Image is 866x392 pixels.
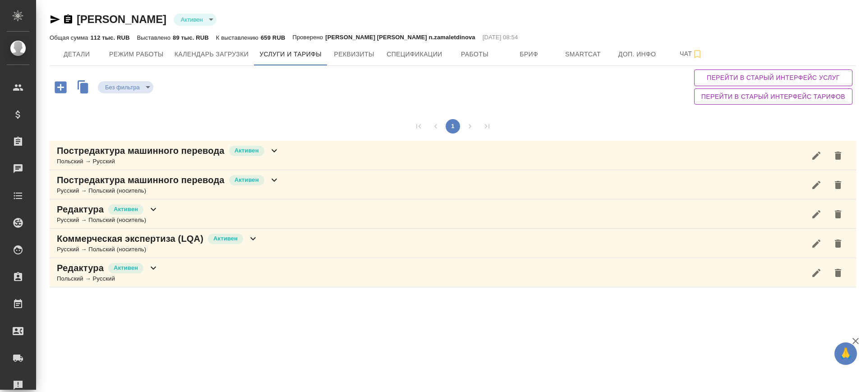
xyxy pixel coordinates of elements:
[77,13,166,25] a: [PERSON_NAME]
[827,203,849,225] button: Удалить услугу
[50,34,90,41] p: Общая сумма
[235,146,259,155] p: Активен
[50,141,856,170] div: Постредактура машинного переводаАктивенПольский → Русский
[410,119,496,134] nav: pagination navigation
[838,344,853,363] span: 🙏
[57,274,159,283] div: Польский → Русский
[63,14,74,25] button: Скопировать ссылку
[57,186,280,195] div: Русский → Польский (носитель)
[827,145,849,166] button: Удалить услугу
[114,263,138,272] p: Активен
[701,72,845,83] span: Перейти в старый интерфейс услуг
[50,14,60,25] button: Скопировать ссылку для ЯМессенджера
[694,88,852,105] button: Перейти в старый интерфейс тарифов
[701,91,845,102] span: Перейти в старый интерфейс тарифов
[261,34,285,41] p: 659 RUB
[325,33,475,42] p: [PERSON_NAME] [PERSON_NAME] n.zamaletdinova
[806,203,827,225] button: Редактировать услугу
[173,34,209,41] p: 89 тыс. RUB
[483,33,518,42] p: [DATE] 08:54
[259,49,322,60] span: Услуги и тарифы
[213,234,238,243] p: Активен
[57,174,225,186] p: Постредактура машинного перевода
[50,229,856,258] div: Коммерческая экспертиза (LQA)АктивенРусский → Польский (носитель)
[50,258,856,287] div: РедактураАктивенПольский → Русский
[387,49,442,60] span: Спецификации
[50,199,856,229] div: РедактураАктивенРусский → Польский (носитель)
[178,16,206,23] button: Активен
[57,245,258,254] div: Русский → Польский (носитель)
[827,233,849,254] button: Удалить услугу
[806,145,827,166] button: Редактировать услугу
[507,49,551,60] span: Бриф
[827,174,849,196] button: Удалить услугу
[694,69,852,86] button: Перейти в старый интерфейс услуг
[98,81,153,93] div: Активен
[806,262,827,284] button: Редактировать услугу
[73,78,98,98] button: Скопировать услуги другого исполнителя
[834,342,857,365] button: 🙏
[114,205,138,214] p: Активен
[670,48,713,60] span: Чат
[55,49,98,60] span: Детали
[57,232,203,245] p: Коммерческая экспертиза (LQA)
[292,33,325,42] p: Проверено
[90,34,129,41] p: 112 тыс. RUB
[57,144,225,157] p: Постредактура машинного перевода
[692,49,703,60] svg: Подписаться
[57,216,159,225] div: Русский → Польский (носитель)
[235,175,259,184] p: Активен
[48,78,73,97] button: Добавить услугу
[137,34,173,41] p: Выставлено
[109,49,164,60] span: Режим работы
[562,49,605,60] span: Smartcat
[806,233,827,254] button: Редактировать услугу
[616,49,659,60] span: Доп. инфо
[332,49,376,60] span: Реквизиты
[175,49,249,60] span: Календарь загрузки
[50,170,856,199] div: Постредактура машинного переводаАктивенРусский → Польский (носитель)
[806,174,827,196] button: Редактировать услугу
[102,83,143,91] button: Без фильтра
[174,14,216,26] div: Активен
[57,157,280,166] div: Польский → Русский
[827,262,849,284] button: Удалить услугу
[57,203,104,216] p: Редактура
[57,262,104,274] p: Редактура
[453,49,497,60] span: Работы
[216,34,261,41] p: К выставлению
